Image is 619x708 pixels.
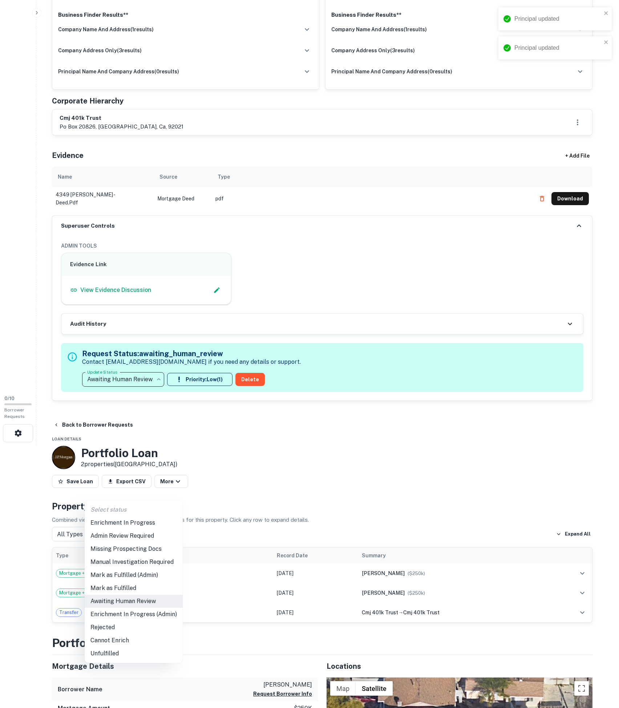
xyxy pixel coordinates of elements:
[85,569,183,582] li: Mark as Fulfilled (Admin)
[604,39,609,46] button: close
[85,556,183,569] li: Manual Investigation Required
[85,608,183,621] li: Enrichment In Progress (Admin)
[85,634,183,647] li: Cannot Enrich
[85,595,183,608] li: Awaiting Human Review
[85,529,183,542] li: Admin Review Required
[85,542,183,556] li: Missing Prospecting Docs
[85,582,183,595] li: Mark as Fulfilled
[85,621,183,634] li: Rejected
[514,15,602,23] div: Principal updated
[514,44,602,52] div: Principal updated
[85,516,183,529] li: Enrichment In Progress
[85,647,183,660] li: Unfulfilled
[583,650,619,685] iframe: Chat Widget
[604,10,609,17] button: close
